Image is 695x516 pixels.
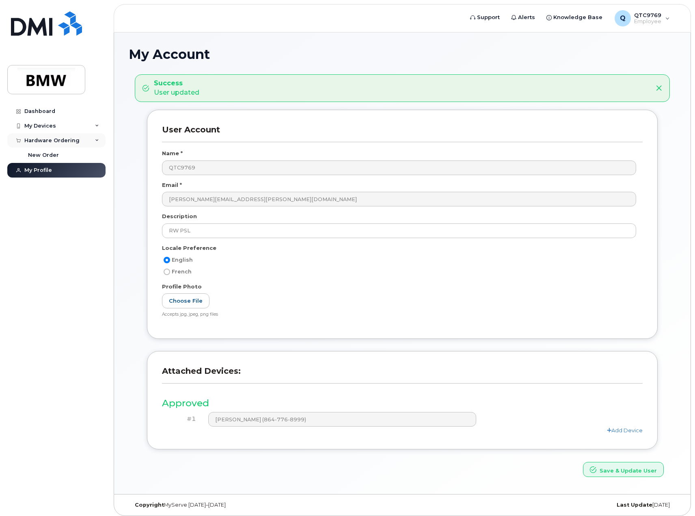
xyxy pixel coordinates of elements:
iframe: Messenger Launcher [660,481,689,510]
strong: Success [154,79,199,88]
button: Save & Update User [583,462,664,477]
label: Description [162,212,197,220]
input: English [164,257,170,263]
h3: Attached Devices: [162,366,643,384]
input: French [164,269,170,275]
div: MyServe [DATE]–[DATE] [129,502,311,508]
h1: My Account [129,47,676,61]
h3: User Account [162,125,643,142]
label: Choose File [162,293,209,308]
h4: #1 [168,416,196,423]
h3: Approved [162,398,643,408]
a: Add Device [607,427,643,434]
div: User updated [154,79,199,98]
div: [DATE] [494,502,676,508]
strong: Copyright [135,502,164,508]
span: English [172,257,193,263]
label: Locale Preference [162,244,216,252]
strong: Last Update [617,502,652,508]
span: French [172,269,192,275]
label: Email * [162,181,182,189]
div: Accepts jpg, jpeg, png files [162,312,636,318]
label: Profile Photo [162,283,202,291]
label: Name * [162,150,183,157]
